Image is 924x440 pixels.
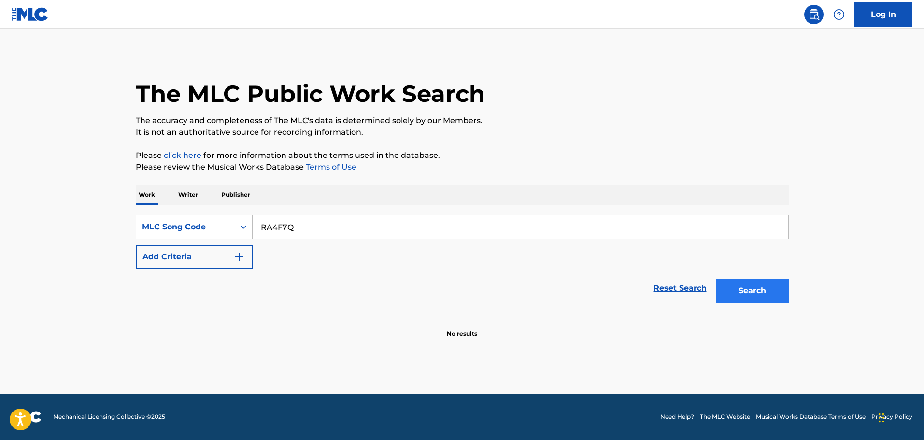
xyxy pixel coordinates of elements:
div: Help [829,5,849,24]
a: Log In [854,2,912,27]
div: Drag [879,403,884,432]
p: Writer [175,185,201,205]
img: MLC Logo [12,7,49,21]
p: Please review the Musical Works Database [136,161,789,173]
h1: The MLC Public Work Search [136,79,485,108]
img: search [808,9,820,20]
div: MLC Song Code [142,221,229,233]
form: Search Form [136,215,789,308]
a: Need Help? [660,412,694,421]
img: 9d2ae6d4665cec9f34b9.svg [233,251,245,263]
p: Publisher [218,185,253,205]
a: Terms of Use [304,162,356,171]
p: No results [447,318,477,338]
p: Please for more information about the terms used in the database. [136,150,789,161]
a: Public Search [804,5,824,24]
p: It is not an authoritative source for recording information. [136,127,789,138]
button: Add Criteria [136,245,253,269]
a: The MLC Website [700,412,750,421]
button: Search [716,279,789,303]
a: Musical Works Database Terms of Use [756,412,866,421]
a: Privacy Policy [871,412,912,421]
span: Mechanical Licensing Collective © 2025 [53,412,165,421]
a: click here [164,151,201,160]
iframe: Chat Widget [876,394,924,440]
img: help [833,9,845,20]
a: Reset Search [649,278,711,299]
img: logo [12,411,42,423]
p: Work [136,185,158,205]
p: The accuracy and completeness of The MLC's data is determined solely by our Members. [136,115,789,127]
